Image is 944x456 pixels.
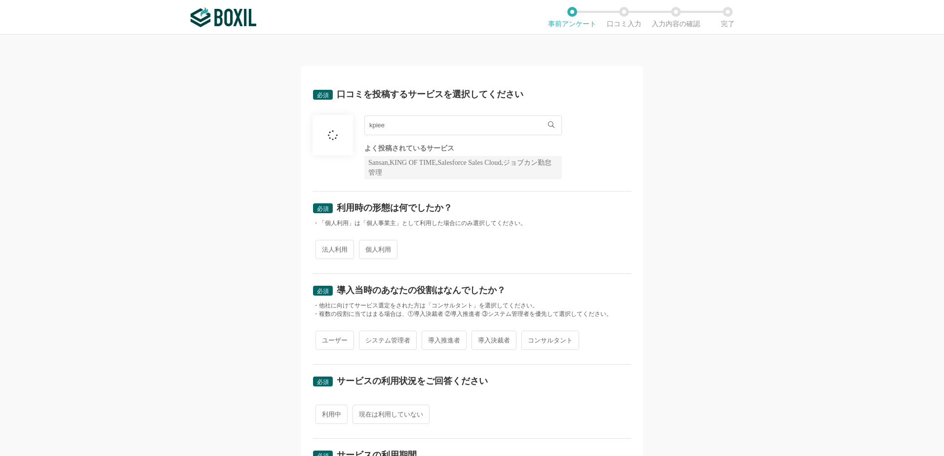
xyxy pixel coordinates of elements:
[315,405,348,424] span: 利用中
[364,115,562,135] input: サービス名で検索
[546,7,598,28] li: 事前アンケート
[702,7,753,28] li: 完了
[337,377,488,385] div: サービスの利用状況をご回答ください
[422,331,467,350] span: 導入推進者
[317,92,329,99] span: 必須
[313,302,631,310] div: ・他社に向けてサービス選定をされた方は「コンサルタント」を選択してください。
[191,7,256,27] img: ボクシルSaaS_ロゴ
[521,331,579,350] span: コンサルタント
[650,7,702,28] li: 入力内容の確認
[337,90,523,99] div: 口コミを投稿するサービスを選択してください
[315,240,354,259] span: 法人利用
[472,331,516,350] span: 導入決裁者
[317,288,329,295] span: 必須
[353,405,430,424] span: 現在は利用していない
[317,379,329,385] span: 必須
[315,331,354,350] span: ユーザー
[598,7,650,28] li: 口コミ入力
[313,219,631,228] div: ・「個人利用」は「個人事業主」として利用した場合にのみ選択してください。
[364,156,562,179] div: Sansan,KING OF TIME,Salesforce Sales Cloud,ジョブカン勤怠管理
[359,240,397,259] span: 個人利用
[359,331,417,350] span: システム管理者
[364,145,562,152] div: よく投稿されているサービス
[337,286,506,295] div: 導入当時のあなたの役割はなんでしたか？
[313,310,631,318] div: ・複数の役割に当てはまる場合は、①導入決裁者 ②導入推進者 ③システム管理者を優先して選択してください。
[337,203,452,212] div: 利用時の形態は何でしたか？
[317,205,329,212] span: 必須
